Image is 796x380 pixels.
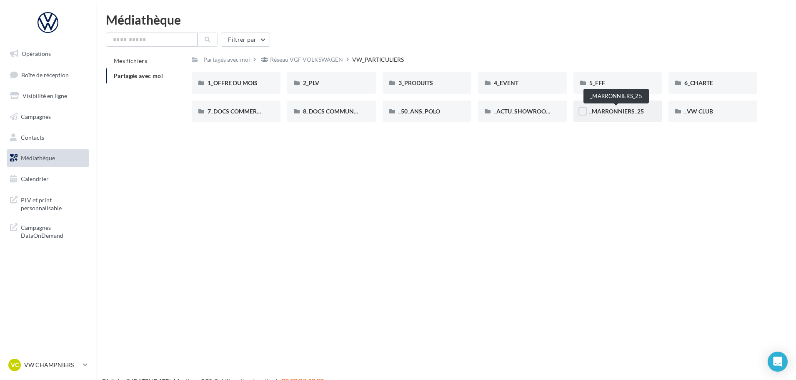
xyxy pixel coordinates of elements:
div: _MARRONNIERS_25 [583,89,649,103]
span: Médiathèque [21,154,55,161]
span: Opérations [22,50,51,57]
a: Opérations [5,45,91,63]
span: Campagnes DataOnDemand [21,222,86,240]
div: Open Intercom Messenger [768,352,788,372]
span: Campagnes [21,113,51,120]
span: 8_DOCS COMMUNICATION [303,108,377,115]
div: Réseau VGF VOLKSWAGEN [270,55,343,64]
span: 5_FFF [589,79,605,86]
span: Contacts [21,133,44,141]
span: _VW CLUB [684,108,713,115]
a: VC VW CHAMPNIERS [7,357,89,373]
span: 1_OFFRE DU MOIS [208,79,258,86]
div: VW_PARTICULIERS [352,55,404,64]
a: Boîte de réception [5,66,91,84]
span: Visibilité en ligne [23,92,67,99]
span: Mes fichiers [114,57,147,64]
button: Filtrer par [221,33,270,47]
a: Calendrier [5,170,91,188]
div: Médiathèque [106,13,786,26]
a: Contacts [5,129,91,146]
div: Partagés avec moi [203,55,250,64]
span: _ACTU_SHOWROOM [494,108,551,115]
span: VC [11,361,19,369]
span: _50_ANS_POLO [398,108,440,115]
a: Visibilité en ligne [5,87,91,105]
span: PLV et print personnalisable [21,194,86,212]
p: VW CHAMPNIERS [24,361,80,369]
span: 3_PRODUITS [398,79,433,86]
a: Campagnes [5,108,91,126]
a: Campagnes DataOnDemand [5,219,91,243]
span: 4_EVENT [494,79,518,86]
span: Boîte de réception [21,71,69,78]
span: 7_DOCS COMMERCIAUX [208,108,275,115]
span: Partagés avec moi [114,72,163,79]
a: Médiathèque [5,149,91,167]
a: PLV et print personnalisable [5,191,91,216]
span: 2_PLV [303,79,319,86]
span: Calendrier [21,175,49,182]
span: 6_CHARTE [684,79,713,86]
span: _MARRONNIERS_25 [589,108,644,115]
